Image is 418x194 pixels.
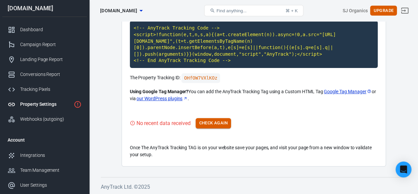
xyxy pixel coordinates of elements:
div: Open Intercom Messenger [396,162,411,177]
strong: Using Google Tag Manager? [130,89,189,94]
svg: Property is not installed yet [74,100,82,108]
a: our WordPress plugins [136,95,188,102]
a: User Settings [2,178,87,193]
div: ⌘ + K [285,8,298,13]
div: Conversions Report [20,71,82,78]
div: Visit your website to trigger the Tracking Tag and validate your setup. [130,119,191,127]
div: Account id: ZqcgKDFp [343,7,367,14]
button: Find anything...⌘ + K [204,5,303,16]
a: Team Management [2,163,87,178]
a: Google Tag Manager [324,88,371,95]
button: Check Again [196,118,231,128]
a: Sign out [397,3,413,19]
div: Team Management [20,167,82,174]
h6: AnyTrack Ltd. © 2025 [101,183,406,191]
a: Webhooks (outgoing) [2,112,87,127]
div: Landing Page Report [20,56,82,63]
div: Integrations [20,152,82,159]
code: Click to copy [181,73,220,83]
a: Campaign Report [2,37,87,52]
div: Campaign Report [20,41,82,48]
a: Landing Page Report [2,52,87,67]
a: Tracking Pixels [2,82,87,97]
code: Click to copy [130,21,378,68]
div: Dashboard [20,26,82,33]
span: threestepformula.in [100,7,137,15]
li: Account [2,132,87,148]
button: Upgrade [370,6,397,16]
a: Integrations [2,148,87,163]
a: Property Settings [2,97,87,112]
p: You can add the AnyTrack Tracking Tag using a Custom HTML Tag or via . [130,88,378,102]
div: User Settings [20,182,82,189]
span: Find anything... [216,8,247,13]
button: [DOMAIN_NAME] [97,5,145,17]
div: [DOMAIN_NAME] [2,5,87,11]
p: Once The AnyTrack Tracking TAG is on your website save your pages, and visit your page from a new... [130,144,378,158]
div: Webhooks (outgoing) [20,116,82,123]
div: No recent data received [136,119,191,127]
div: Tracking Pixels [20,86,82,93]
a: Dashboard [2,22,87,37]
a: Conversions Report [2,67,87,82]
div: Property Settings [20,101,71,108]
p: The Property Tracking ID: [130,73,378,83]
